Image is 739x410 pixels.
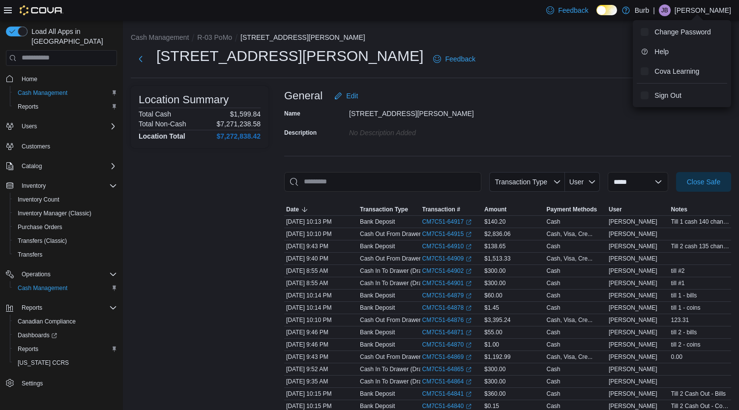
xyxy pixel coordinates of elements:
[18,73,117,85] span: Home
[14,194,117,205] span: Inventory Count
[284,265,358,277] div: [DATE] 8:55 AM
[466,318,472,323] svg: External link
[671,279,685,287] span: till #1
[422,353,472,361] a: CM7C51-64869External link
[466,379,472,385] svg: External link
[284,253,358,264] div: [DATE] 9:40 PM
[661,4,668,16] span: JB
[547,316,593,324] div: Cash, Visa, Cre...
[484,365,505,373] span: $300.00
[284,90,323,102] h3: General
[671,267,685,275] span: till #2
[360,353,450,361] p: Cash Out From Drawer (Drawer 2)
[10,342,121,356] button: Reports
[360,255,450,263] p: Cash Out From Drawer (Drawer 2)
[422,316,472,324] a: CM7C51-64876External link
[22,182,46,190] span: Inventory
[284,314,358,326] div: [DATE] 10:10 PM
[654,47,669,57] span: Help
[18,209,91,217] span: Inventory Manager (Classic)
[22,270,51,278] span: Operations
[671,341,701,349] span: till 2 - coins
[346,91,358,101] span: Edit
[422,378,472,385] a: CM7C51-64864External link
[2,376,121,390] button: Settings
[547,390,561,398] div: Cash
[18,377,117,389] span: Settings
[10,281,121,295] button: Cash Management
[420,204,483,215] button: Transaction #
[14,329,117,341] span: Dashboards
[609,255,657,263] span: [PERSON_NAME]
[139,132,185,140] h4: Location Total
[489,172,565,192] button: Transaction Type
[466,404,472,410] svg: External link
[330,86,362,106] button: Edit
[360,402,395,410] p: Bank Deposit
[18,268,117,280] span: Operations
[18,180,50,192] button: Inventory
[18,378,47,389] a: Settings
[139,94,229,106] h3: Location Summary
[547,304,561,312] div: Cash
[671,242,730,250] span: Till 2 cash 135 change 3.65
[284,172,481,192] input: This is a search bar. As you type, the results lower in the page will automatically filter.
[22,380,43,387] span: Settings
[422,218,472,226] a: CM7C51-64917External link
[156,46,423,66] h1: [STREET_ADDRESS][PERSON_NAME]
[422,242,472,250] a: CM7C51-64910External link
[671,292,697,299] span: till 1 - bills
[2,139,121,153] button: Customers
[18,180,117,192] span: Inventory
[14,221,117,233] span: Purchase Orders
[18,160,117,172] span: Catalog
[671,205,687,213] span: Notes
[10,328,121,342] a: Dashboards
[687,177,720,187] span: Close Safe
[422,328,472,336] a: CM7C51-64871External link
[18,223,62,231] span: Purchase Orders
[360,205,408,213] span: Transaction Type
[466,268,472,274] svg: External link
[14,207,95,219] a: Inventory Manager (Classic)
[445,54,475,64] span: Feedback
[484,316,510,324] span: $3,395.24
[284,228,358,240] div: [DATE] 10:10 PM
[671,353,682,361] span: 0.00
[547,205,597,213] span: Payment Methods
[18,120,117,132] span: Users
[654,27,710,37] span: Change Password
[14,316,117,327] span: Canadian Compliance
[10,206,121,220] button: Inventory Manager (Classic)
[466,256,472,262] svg: External link
[609,304,657,312] span: [PERSON_NAME]
[14,194,63,205] a: Inventory Count
[609,242,657,250] span: [PERSON_NAME]
[360,279,438,287] p: Cash In To Drawer (Drawer 1)
[565,172,600,192] button: User
[671,304,701,312] span: till 1 - coins
[542,0,592,20] a: Feedback
[596,5,617,15] input: Dark Mode
[484,353,510,361] span: $1,192.99
[14,357,73,369] a: [US_STATE] CCRS
[609,378,657,385] span: [PERSON_NAME]
[422,255,472,263] a: CM7C51-64909External link
[284,216,358,228] div: [DATE] 10:13 PM
[10,100,121,114] button: Reports
[10,356,121,370] button: [US_STATE] CCRS
[659,4,671,16] div: Jared Bingham
[139,120,186,128] h6: Total Non-Cash
[482,204,545,215] button: Amount
[671,328,697,336] span: till 2 - bills
[609,402,657,410] span: [PERSON_NAME]
[654,90,681,100] span: Sign Out
[547,218,561,226] div: Cash
[284,388,358,400] div: [DATE] 10:15 PM
[675,4,731,16] p: [PERSON_NAME]
[360,341,395,349] p: Bank Deposit
[360,292,395,299] p: Bank Deposit
[422,402,472,410] a: CM7C51-64840External link
[609,328,657,336] span: [PERSON_NAME]
[422,341,472,349] a: CM7C51-64870External link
